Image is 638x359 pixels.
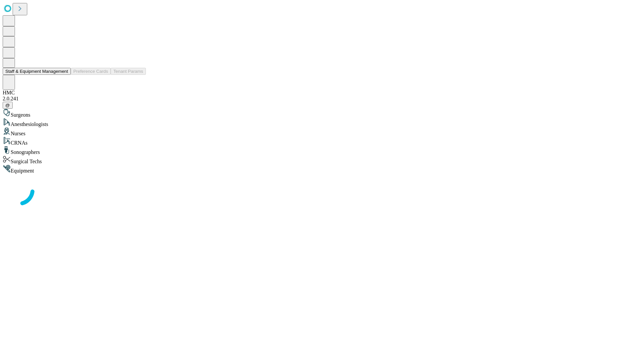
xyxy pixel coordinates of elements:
[5,103,10,108] span: @
[3,118,635,127] div: Anesthesiologists
[3,137,635,146] div: CRNAs
[111,68,146,75] button: Tenant Params
[3,165,635,174] div: Equipment
[3,96,635,102] div: 2.0.241
[71,68,111,75] button: Preference Cards
[3,146,635,155] div: Sonographers
[3,155,635,165] div: Surgical Techs
[3,90,635,96] div: HMC
[3,109,635,118] div: Surgeons
[3,102,13,109] button: @
[3,68,71,75] button: Staff & Equipment Management
[3,127,635,137] div: Nurses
